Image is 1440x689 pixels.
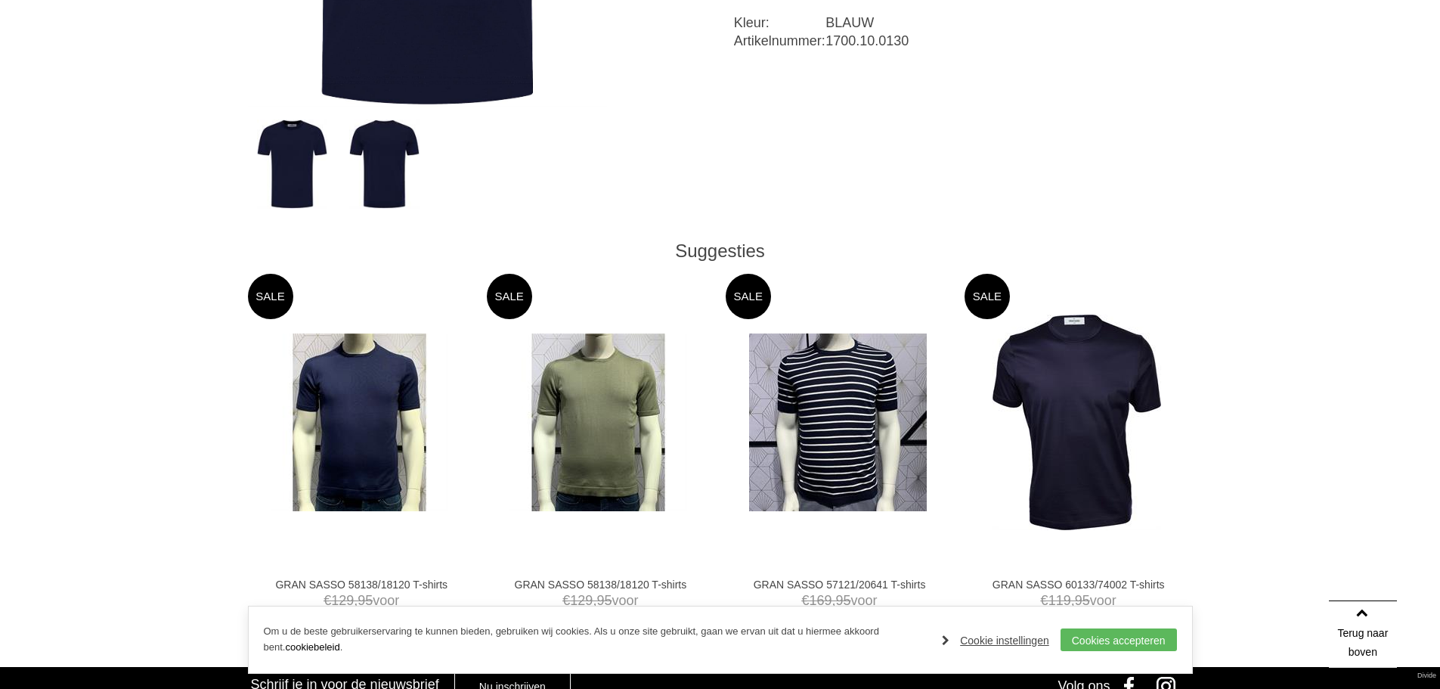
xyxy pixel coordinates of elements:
dd: 1700.10.0130 [825,32,1192,50]
img: GRAN SASSO 60133/74002 T-shirts [993,315,1161,530]
a: GRAN SASSO 57121/20641 T-shirts [735,578,944,591]
span: , [832,593,836,608]
img: GRAN SASSO 58138/18120 T-shirts [509,334,687,511]
dt: Artikelnummer: [734,32,825,50]
span: , [354,593,358,608]
span: 129 [570,593,593,608]
a: GRAN SASSO 58138/18120 T-shirts [496,578,705,591]
a: GRAN SASSO 60133/74002 T-shirts [974,578,1183,591]
span: voor [974,591,1183,610]
span: € [562,593,570,608]
span: voor [735,591,944,610]
span: 95 [836,593,851,608]
img: gran-sasso-60196-74007-t-shirts [257,119,327,209]
img: GRAN SASSO 57121/20641 T-shirts [749,334,927,511]
p: Om u de beste gebruikerservaring te kunnen bieden, gebruiken wij cookies. Als u onze site gebruik... [264,624,927,656]
dt: Kleur: [734,14,825,32]
a: Divide [1417,666,1436,685]
span: € [324,593,331,608]
span: 95 [596,593,612,608]
a: cookiebeleid [285,641,339,653]
img: GRAN SASSO 58138/18120 T-shirts [271,334,448,511]
span: 95 [1075,593,1090,608]
a: Cookies accepteren [1061,628,1177,651]
div: Suggesties [248,240,1193,262]
img: gran-sasso-60196-74007-t-shirts [349,119,420,209]
dd: BLAUW [825,14,1192,32]
span: voor [496,591,705,610]
span: 169 [809,593,831,608]
span: € [1041,593,1048,608]
a: GRAN SASSO 58138/18120 T-shirts [257,578,466,591]
span: voor [257,591,466,610]
a: Terug naar boven [1329,601,1397,669]
span: 119 [1048,593,1071,608]
span: 129 [331,593,354,608]
span: € [801,593,809,608]
span: , [593,593,596,608]
span: , [1071,593,1075,608]
a: Cookie instellingen [942,629,1049,652]
span: 95 [358,593,373,608]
